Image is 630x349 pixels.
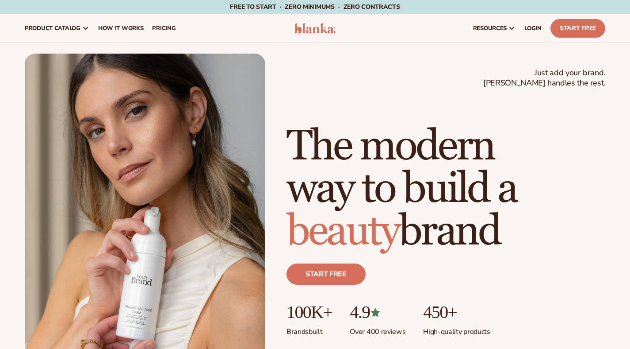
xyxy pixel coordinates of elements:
span: How It Works [98,25,144,32]
a: Start free [286,264,366,285]
p: 450+ [423,302,490,322]
p: High-quality products [423,322,490,337]
img: logo [294,23,336,34]
p: Over 400 reviews [350,322,405,337]
span: Just add your brand. [PERSON_NAME] handles the rest. [483,68,605,89]
h1: The modern way to build a brand [286,125,605,253]
span: LOGIN [524,25,542,32]
span: resources [473,25,507,32]
span: pricing [152,25,176,32]
p: Brands built [286,322,332,337]
a: pricing [148,14,180,43]
span: product catalog [25,25,80,32]
span: Free to start · ZERO minimums · ZERO contracts [230,3,400,11]
a: product catalog [20,14,94,43]
p: 4.9 [350,302,405,322]
p: 100K+ [286,302,332,322]
a: LOGIN [520,14,546,43]
a: How It Works [94,14,148,43]
a: resources [469,14,520,43]
span: beauty [286,206,399,257]
a: Start Free [550,19,605,38]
